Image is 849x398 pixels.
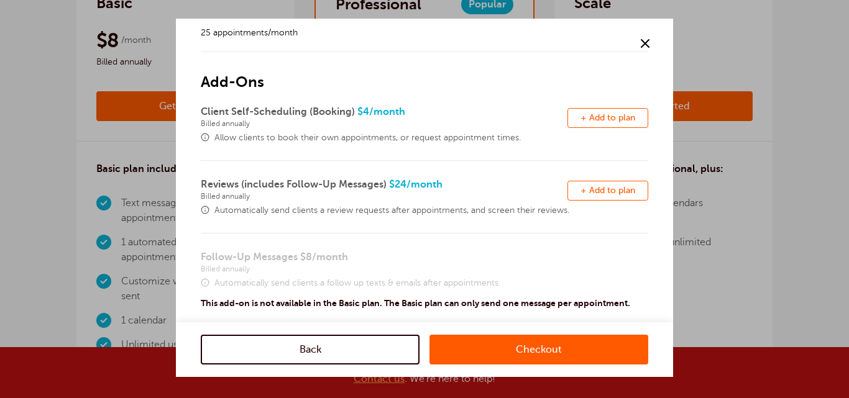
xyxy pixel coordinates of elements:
span: + Add to plan [581,113,635,122]
button: + Add to plan [567,181,648,201]
span: Allow clients to book their own appointments, or request appointment times. [214,132,648,144]
a: Checkout [429,335,648,364]
span: /month [312,251,348,263]
span: $4 [201,106,567,128]
h2: Add-Ons [201,52,648,92]
span: /month [369,106,405,117]
a: Back [201,335,420,364]
span: Billed annually [201,119,567,128]
span: + Add to plan [581,186,635,195]
p: 25 appointments/month [201,27,620,39]
span: Automatically send clients a follow up texts & emails after appointments. [214,277,648,289]
button: + Add to plan [567,108,648,128]
span: Billed annually [201,192,567,201]
span: Reviews (includes Follow-Up Messages) [201,179,387,190]
span: Billed annually [201,265,648,273]
span: Client Self-Scheduling (Booking) [201,106,355,117]
span: Automatically send clients a review requests after appointments, and screen their reviews. [214,204,648,217]
p: This add-on is not available in the Basic plan. The Basic plan can only send one message per appo... [201,298,630,309]
span: Follow-Up Messages [201,251,298,263]
span: /month [406,179,443,190]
